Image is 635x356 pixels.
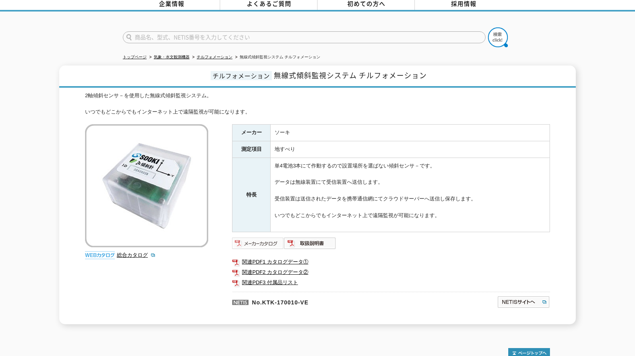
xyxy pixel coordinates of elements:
span: 無線式傾斜監視システム チルフォメーション [274,70,427,81]
th: 測定項目 [232,141,271,158]
a: 関連PDF2 カタログデータ② [232,267,550,277]
th: 特長 [232,158,271,232]
a: チルフォメーション [197,55,232,59]
a: 総合カタログ [117,252,156,258]
a: トップページ [123,55,147,59]
a: 関連PDF1 カタログデータ① [232,257,550,267]
td: 単4電池3本にて作動するので設置場所を選ばない傾斜センサ－です。 データは無線装置にて受信装置へ送信します。 受信装置は送信されたデータを携帯通信網にてクラウドサーバーへ送信し保存します。 いつ... [271,158,550,232]
img: btn_search.png [488,27,508,47]
img: webカタログ [85,251,115,259]
a: メーカーカタログ [232,242,284,248]
li: 無線式傾斜監視システム チルフォメーション [234,53,320,62]
a: 関連PDF3 付属品リスト [232,277,550,288]
th: メーカー [232,125,271,141]
div: 2軸傾斜センサ－を使用した無線式傾斜監視システム。 いつでもどこからでもインターネット上で遠隔監視が可能になります。 [85,92,550,116]
img: メーカーカタログ [232,237,284,250]
input: 商品名、型式、NETIS番号を入力してください [123,31,486,43]
img: 無線式傾斜監視システム チルフォメーション [85,124,208,247]
span: チルフォメーション [211,71,272,80]
img: NETISサイトへ [497,296,550,308]
a: 気象・水文観測機器 [154,55,190,59]
img: 取扱説明書 [284,237,336,250]
td: ソーキ [271,125,550,141]
a: 取扱説明書 [284,242,336,248]
p: No.KTK-170010-VE [232,292,420,311]
td: 地すべり [271,141,550,158]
